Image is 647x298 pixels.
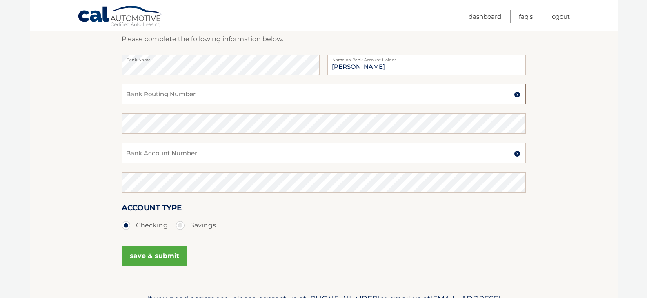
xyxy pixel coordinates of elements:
[122,55,320,61] label: Bank Name
[550,10,570,23] a: Logout
[519,10,533,23] a: FAQ's
[122,246,187,266] button: save & submit
[514,150,520,157] img: tooltip.svg
[469,10,501,23] a: Dashboard
[122,217,168,234] label: Checking
[514,91,520,98] img: tooltip.svg
[122,33,526,45] p: Please complete the following information below.
[122,143,526,163] input: Bank Account Number
[327,55,525,75] input: Name on Account (Account Holder Name)
[122,84,526,104] input: Bank Routing Number
[78,5,163,29] a: Cal Automotive
[176,217,216,234] label: Savings
[122,202,182,217] label: Account Type
[327,55,525,61] label: Name on Bank Account Holder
